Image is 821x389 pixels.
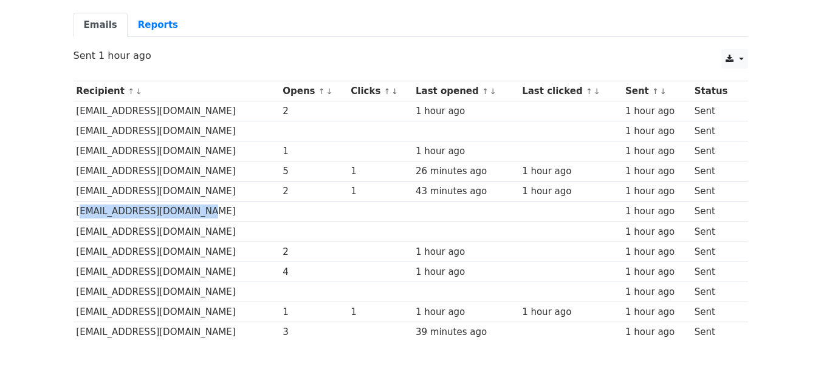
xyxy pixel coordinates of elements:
[522,184,619,198] div: 1 hour ago
[625,124,689,138] div: 1 hour ago
[74,101,280,121] td: [EMAIL_ADDRESS][DOMAIN_NAME]
[692,302,741,322] td: Sent
[692,161,741,181] td: Sent
[280,81,348,101] th: Opens
[416,104,517,118] div: 1 hour ago
[416,164,517,178] div: 26 minutes ago
[692,121,741,141] td: Sent
[586,87,593,96] a: ↑
[625,265,689,279] div: 1 hour ago
[128,87,134,96] a: ↑
[522,305,619,319] div: 1 hour ago
[74,13,128,38] a: Emails
[74,322,280,342] td: [EMAIL_ADDRESS][DOMAIN_NAME]
[318,87,325,96] a: ↑
[283,144,345,158] div: 1
[692,282,741,302] td: Sent
[692,322,741,342] td: Sent
[326,87,333,96] a: ↓
[519,81,622,101] th: Last clicked
[74,201,280,222] td: [EMAIL_ADDRESS][DOMAIN_NAME]
[283,265,345,279] div: 4
[692,101,741,121] td: Sent
[692,81,741,101] th: Status
[416,144,517,158] div: 1 hour ago
[692,242,741,262] td: Sent
[416,265,517,279] div: 1 hour ago
[622,81,692,101] th: Sent
[625,205,689,218] div: 1 hour ago
[625,164,689,178] div: 1 hour ago
[416,325,517,339] div: 39 minutes ago
[351,305,410,319] div: 1
[522,164,619,178] div: 1 hour ago
[283,104,345,118] div: 2
[351,164,410,178] div: 1
[692,262,741,282] td: Sent
[283,305,345,319] div: 1
[594,87,600,96] a: ↓
[625,245,689,259] div: 1 hour ago
[692,141,741,161] td: Sent
[74,121,280,141] td: [EMAIL_ADDRESS][DOMAIN_NAME]
[74,242,280,262] td: [EMAIL_ADDRESS][DOMAIN_NAME]
[74,282,280,302] td: [EMAIL_ADDRESS][DOMAIN_NAME]
[74,161,280,181] td: [EMAIL_ADDRESS][DOMAIN_NAME]
[652,87,659,96] a: ↑
[74,181,280,201] td: [EMAIL_ADDRESS][DOMAIN_NAME]
[660,87,667,96] a: ↓
[74,302,280,322] td: [EMAIL_ADDRESS][DOMAIN_NAME]
[625,104,689,118] div: 1 hour ago
[625,285,689,299] div: 1 hour ago
[625,225,689,239] div: 1 hour ago
[490,87,496,96] a: ↓
[625,144,689,158] div: 1 hour ago
[74,81,280,101] th: Recipient
[692,181,741,201] td: Sent
[391,87,398,96] a: ↓
[384,87,391,96] a: ↑
[283,245,345,259] div: 2
[482,87,489,96] a: ↑
[692,222,741,242] td: Sent
[128,13,188,38] a: Reports
[74,222,280,242] td: [EMAIL_ADDRESS][DOMAIN_NAME]
[74,262,280,282] td: [EMAIL_ADDRESS][DOMAIN_NAME]
[416,305,517,319] div: 1 hour ago
[413,81,519,101] th: Last opened
[74,49,748,62] p: Sent 1 hour ago
[74,141,280,161] td: [EMAIL_ADDRESS][DOMAIN_NAME]
[351,184,410,198] div: 1
[283,164,345,178] div: 5
[348,81,413,101] th: Clicks
[692,201,741,222] td: Sent
[136,87,142,96] a: ↓
[625,305,689,319] div: 1 hour ago
[416,245,517,259] div: 1 hour ago
[760,331,821,389] iframe: Chat Widget
[283,184,345,198] div: 2
[625,325,689,339] div: 1 hour ago
[416,184,517,198] div: 43 minutes ago
[625,184,689,198] div: 1 hour ago
[283,325,345,339] div: 3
